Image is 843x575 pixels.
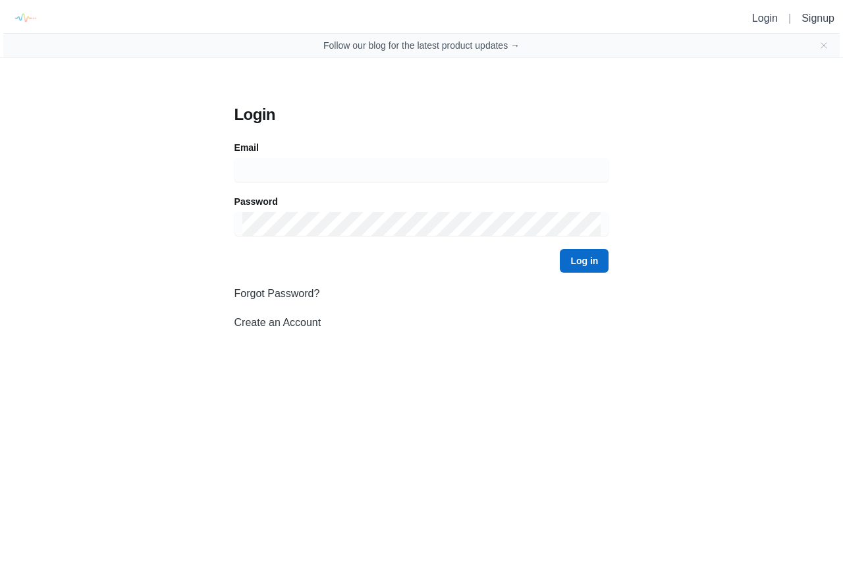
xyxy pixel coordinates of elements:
[783,11,796,26] li: |
[234,141,259,154] label: Email
[234,104,609,125] h3: Login
[10,3,40,33] img: logo
[323,39,520,52] a: Follow our blog for the latest product updates →
[234,317,321,328] a: Create an Account
[234,288,320,299] a: Forgot Password?
[560,249,609,273] button: Log in
[802,13,834,24] a: Signup
[819,40,829,51] button: Close banner
[234,195,278,208] label: Password
[752,13,778,24] a: Login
